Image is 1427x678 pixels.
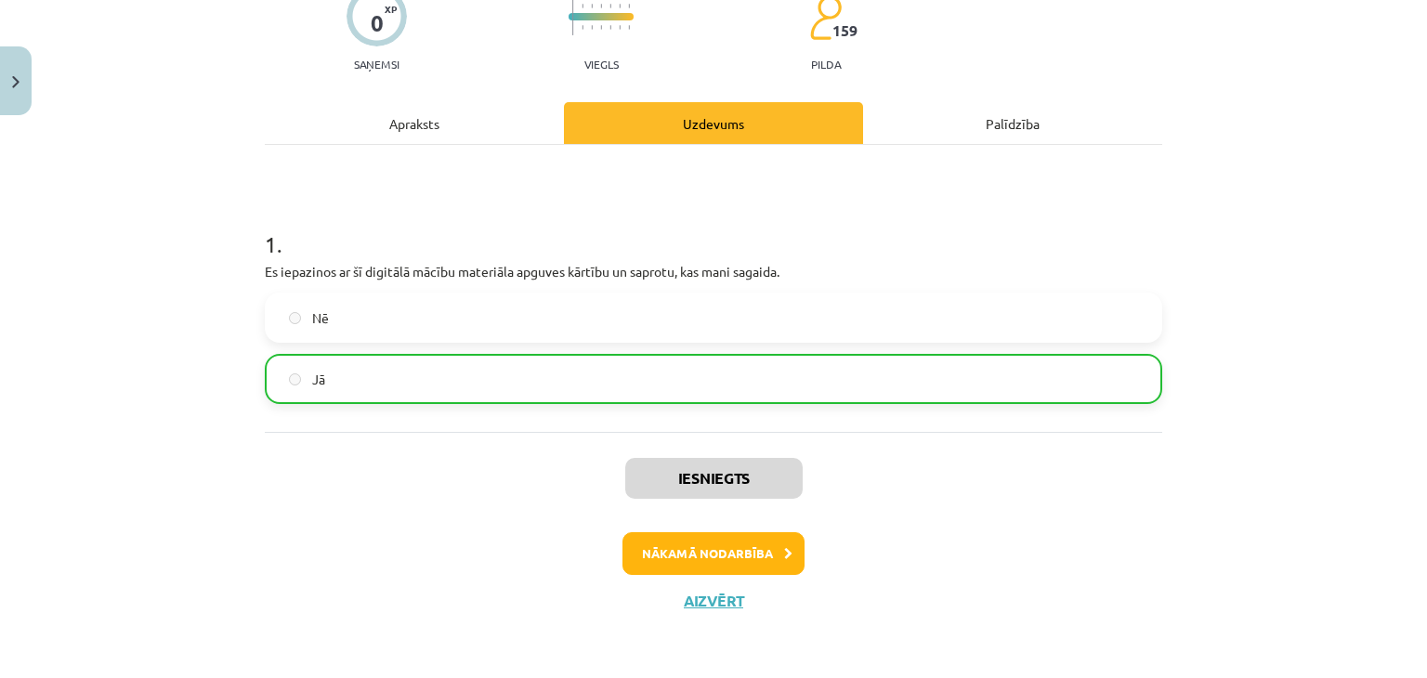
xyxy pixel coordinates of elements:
p: Es iepazinos ar šī digitālā mācību materiāla apguves kārtību un saprotu, kas mani sagaida. [265,262,1162,281]
div: Palīdzība [863,102,1162,144]
span: Jā [312,370,325,389]
img: icon-short-line-57e1e144782c952c97e751825c79c345078a6d821885a25fce030b3d8c18986b.svg [600,4,602,8]
img: icon-short-line-57e1e144782c952c97e751825c79c345078a6d821885a25fce030b3d8c18986b.svg [628,4,630,8]
input: Nē [289,312,301,324]
p: pilda [811,58,841,71]
div: 0 [371,10,384,36]
img: icon-short-line-57e1e144782c952c97e751825c79c345078a6d821885a25fce030b3d8c18986b.svg [609,25,611,30]
img: icon-short-line-57e1e144782c952c97e751825c79c345078a6d821885a25fce030b3d8c18986b.svg [591,4,593,8]
p: Saņemsi [347,58,407,71]
img: icon-close-lesson-0947bae3869378f0d4975bcd49f059093ad1ed9edebbc8119c70593378902aed.svg [12,76,20,88]
img: icon-short-line-57e1e144782c952c97e751825c79c345078a6d821885a25fce030b3d8c18986b.svg [628,25,630,30]
img: icon-short-line-57e1e144782c952c97e751825c79c345078a6d821885a25fce030b3d8c18986b.svg [600,25,602,30]
button: Aizvērt [678,592,749,610]
div: Apraksts [265,102,564,144]
p: Viegls [584,58,619,71]
span: 159 [832,22,858,39]
img: icon-short-line-57e1e144782c952c97e751825c79c345078a6d821885a25fce030b3d8c18986b.svg [619,25,621,30]
img: icon-short-line-57e1e144782c952c97e751825c79c345078a6d821885a25fce030b3d8c18986b.svg [582,4,583,8]
input: Jā [289,373,301,385]
img: icon-short-line-57e1e144782c952c97e751825c79c345078a6d821885a25fce030b3d8c18986b.svg [619,4,621,8]
img: icon-short-line-57e1e144782c952c97e751825c79c345078a6d821885a25fce030b3d8c18986b.svg [582,25,583,30]
button: Iesniegts [625,458,803,499]
h1: 1 . [265,199,1162,256]
span: XP [385,4,397,14]
span: Nē [312,308,329,328]
button: Nākamā nodarbība [622,532,805,575]
div: Uzdevums [564,102,863,144]
img: icon-short-line-57e1e144782c952c97e751825c79c345078a6d821885a25fce030b3d8c18986b.svg [609,4,611,8]
img: icon-short-line-57e1e144782c952c97e751825c79c345078a6d821885a25fce030b3d8c18986b.svg [591,25,593,30]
